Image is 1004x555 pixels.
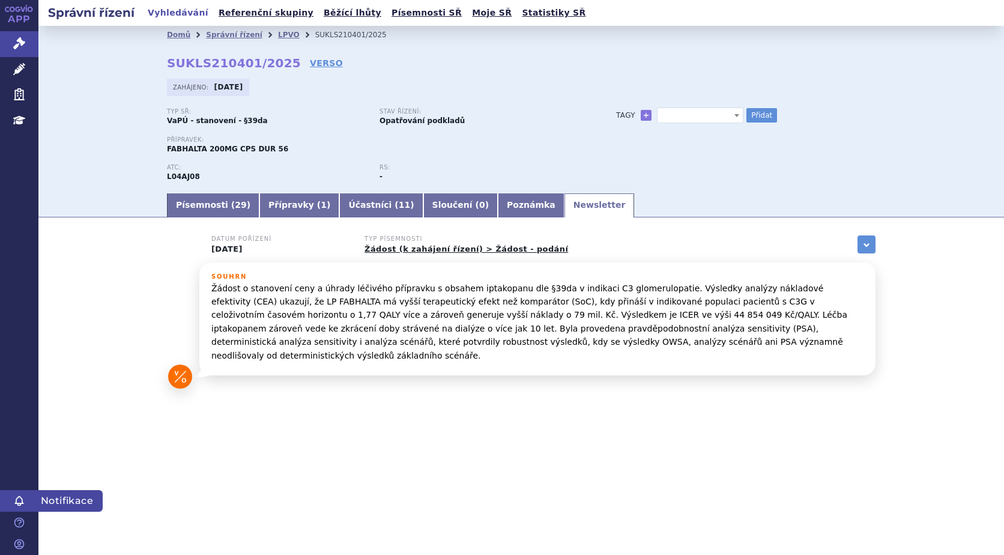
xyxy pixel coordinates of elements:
p: Typ SŘ: [167,108,367,115]
a: VERSO [310,57,343,69]
span: 1 [321,200,327,210]
a: + [641,110,652,121]
strong: VaPÚ - stanovení - §39da [167,117,268,125]
a: Moje SŘ [468,5,515,21]
h2: Správní řízení [38,4,144,21]
p: RS: [380,164,580,171]
a: Účastníci (11) [339,193,423,217]
strong: - [380,172,383,181]
a: Domů [167,31,190,39]
p: ATC: [167,164,367,171]
button: Přidat [746,108,777,123]
h3: Tagy [616,108,635,123]
a: Žádost (k zahájení řízení) > Žádost - podání [364,244,568,253]
a: Newsletter [564,193,635,217]
a: Referenční skupiny [215,5,317,21]
a: Správní řízení [206,31,262,39]
h3: Datum pořízení [211,235,349,243]
a: Písemnosti SŘ [388,5,465,21]
a: Poznámka [498,193,564,217]
span: FABHALTA 200MG CPS DUR 56 [167,145,288,153]
h3: Typ písemnosti [364,235,568,243]
strong: Opatřování podkladů [380,117,465,125]
span: Zahájeno: [173,82,211,92]
p: Přípravek: [167,136,592,144]
h3: Souhrn [211,273,863,281]
a: Vyhledávání [144,5,212,21]
a: Statistiky SŘ [518,5,589,21]
a: LPVO [278,31,300,39]
strong: [DATE] [214,83,243,91]
span: 0 [479,200,485,210]
a: Běžící lhůty [320,5,385,21]
span: Notifikace [38,490,103,512]
span: 11 [399,200,410,210]
a: zobrazit vše [857,235,875,253]
p: Žádost o stanovení ceny a úhrady léčivého přípravku s obsahem iptakopanu dle §39da v indikaci C3 ... [211,282,863,362]
a: Sloučení (0) [423,193,498,217]
p: [DATE] [211,244,349,254]
p: Stav řízení: [380,108,580,115]
strong: SUKLS210401/2025 [167,56,301,70]
a: Přípravky (1) [259,193,339,217]
li: SUKLS210401/2025 [315,26,402,44]
strong: IPTAKOPAN [167,172,200,181]
a: Písemnosti (29) [167,193,259,217]
span: 29 [235,200,246,210]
